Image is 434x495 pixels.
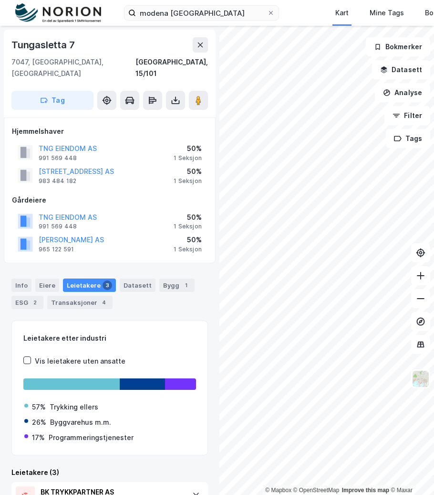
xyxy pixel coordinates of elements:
[372,60,430,79] button: Datasett
[11,37,76,53] div: Tungasletta 7
[293,487,340,494] a: OpenStreetMap
[39,223,77,230] div: 991 569 448
[32,432,45,443] div: 17%
[23,333,196,344] div: Leietakere etter industri
[370,7,404,19] div: Mine Tags
[11,296,43,309] div: ESG
[174,154,202,162] div: 1 Seksjon
[11,279,31,292] div: Info
[265,487,291,494] a: Mapbox
[135,56,208,79] div: [GEOGRAPHIC_DATA], 15/101
[39,246,74,253] div: 965 122 591
[49,432,134,443] div: Programmeringstjenester
[103,280,112,290] div: 3
[39,154,77,162] div: 991 569 448
[335,7,349,19] div: Kart
[11,91,93,110] button: Tag
[174,246,202,253] div: 1 Seksjon
[15,3,101,23] img: norion-logo.80e7a08dc31c2e691866.png
[174,143,202,154] div: 50%
[35,355,125,367] div: Vis leietakere uten ansatte
[375,83,430,102] button: Analyse
[174,177,202,185] div: 1 Seksjon
[174,223,202,230] div: 1 Seksjon
[174,212,202,223] div: 50%
[12,194,207,206] div: Gårdeiere
[159,279,195,292] div: Bygg
[11,467,208,478] div: Leietakere (3)
[30,298,40,307] div: 2
[342,487,389,494] a: Improve this map
[136,6,267,20] input: Søk på adresse, matrikkel, gårdeiere, leietakere eller personer
[174,166,202,177] div: 50%
[11,56,135,79] div: 7047, [GEOGRAPHIC_DATA], [GEOGRAPHIC_DATA]
[35,279,59,292] div: Eiere
[174,234,202,246] div: 50%
[412,370,430,388] img: Z
[366,37,430,56] button: Bokmerker
[39,177,76,185] div: 983 484 182
[63,279,116,292] div: Leietakere
[32,417,46,428] div: 26%
[384,106,430,125] button: Filter
[181,280,191,290] div: 1
[99,298,109,307] div: 4
[47,296,113,309] div: Transaksjoner
[386,449,434,495] div: Kontrollprogram for chat
[12,126,207,137] div: Hjemmelshaver
[50,401,98,413] div: Trykking ellers
[32,401,46,413] div: 57%
[120,279,155,292] div: Datasett
[50,417,111,428] div: Byggvarehus m.m.
[386,449,434,495] iframe: Chat Widget
[386,129,430,148] button: Tags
